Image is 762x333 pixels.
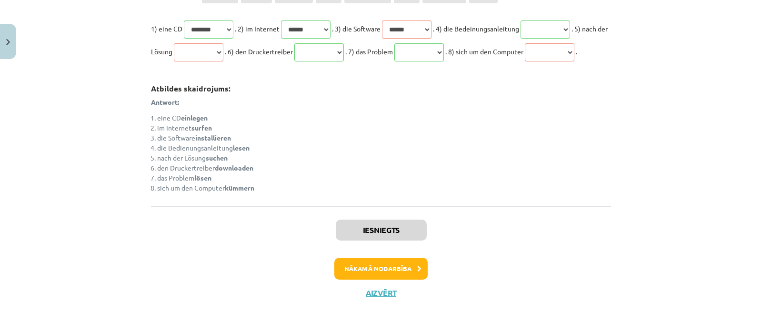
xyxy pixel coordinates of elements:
img: icon-close-lesson-0947bae3869378f0d4975bcd49f059093ad1ed9edebbc8119c70593378902aed.svg [6,39,10,45]
span: . 8) sich um den Computer [445,47,523,56]
strong: kümmern [225,183,254,192]
li: sich um den Computer [157,183,611,193]
li: eine CD [157,113,611,123]
span: 1) eine CD [151,24,182,33]
span: . [576,47,577,56]
strong: lösen [194,173,211,182]
button: Nākamā nodarbība [334,258,428,280]
button: Aizvērt [363,288,399,298]
li: nach der Lösung [157,153,611,163]
span: . 3) die Software [332,24,381,33]
strong: surfen [191,123,212,132]
strong: lesen [233,143,250,152]
strong: suchen [206,153,228,162]
button: Iesniegts [336,220,427,241]
li: die Bedienungsanleitung [157,143,611,153]
strong: einlegen [181,113,208,122]
strong: installieren [195,133,231,142]
li: im Internet [157,123,611,133]
span: . 4) die Bedeinungsanleitung [433,24,519,33]
span: . 6) den Druckertreiber [225,47,293,56]
span: . 7) das Problem [345,47,393,56]
li: den Druckertreiber [157,163,611,173]
li: das Problem [157,173,611,183]
h3: Atbildes skaidrojums: [151,77,611,94]
strong: Antwort: [151,98,179,106]
strong: downloaden [215,163,253,172]
li: die Software [157,133,611,143]
span: . 2) im Internet [235,24,280,33]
